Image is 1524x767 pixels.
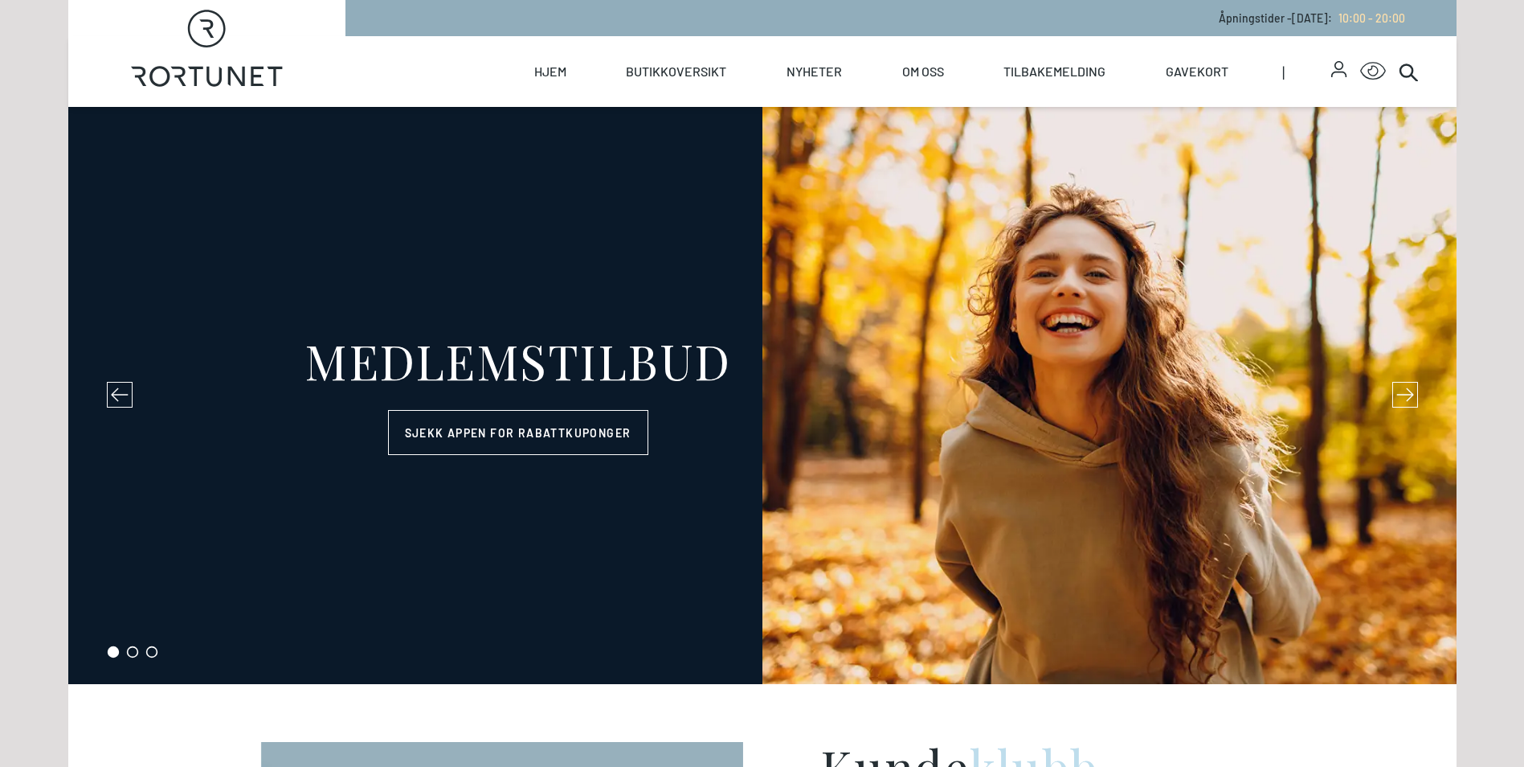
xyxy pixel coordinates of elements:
a: Sjekk appen for rabattkuponger [388,410,648,455]
p: Åpningstider - [DATE] : [1219,10,1405,27]
a: Om oss [902,36,944,107]
div: MEDLEMSTILBUD [304,336,731,384]
a: Hjem [534,36,566,107]
span: | [1282,36,1332,107]
a: Gavekort [1166,36,1228,107]
button: Open Accessibility Menu [1360,59,1386,84]
a: Tilbakemelding [1003,36,1105,107]
div: slide 1 of 3 [68,107,1457,684]
section: carousel-slider [68,107,1457,684]
a: 10:00 - 20:00 [1332,11,1405,25]
a: Butikkoversikt [626,36,726,107]
span: 10:00 - 20:00 [1338,11,1405,25]
a: Nyheter [787,36,842,107]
